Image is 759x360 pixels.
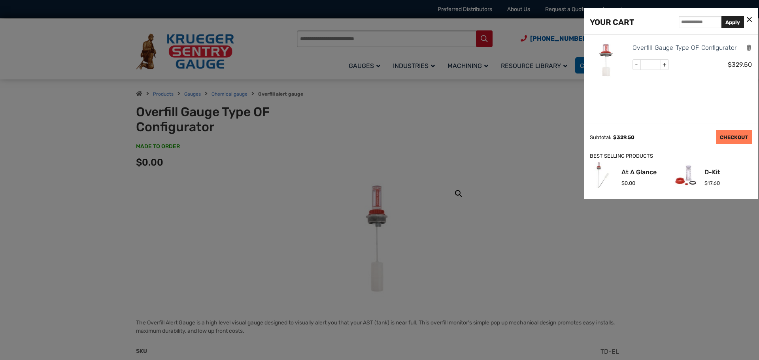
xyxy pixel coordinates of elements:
div: BEST SELLING PRODUCTS [590,152,752,160]
span: 17.60 [704,180,720,186]
a: Remove this item [746,44,752,51]
a: D-Kit [704,169,720,175]
span: 329.50 [728,61,752,68]
a: CHECKOUT [716,130,752,144]
div: YOUR CART [590,16,634,28]
img: At A Glance [590,162,616,188]
div: Subtotal: [590,134,611,140]
a: At A Glance [621,169,657,175]
span: 0.00 [621,180,635,186]
a: Overfill Gauge Type OF Configurator [632,43,737,53]
img: Overfill Gauge Type OF Configurator [590,43,625,78]
span: $ [728,61,732,68]
span: + [661,60,668,70]
img: D-Kit [673,162,699,188]
span: $ [704,180,708,186]
button: Apply [721,16,744,28]
span: 329.50 [613,134,634,140]
span: - [633,60,641,70]
span: $ [613,134,617,140]
span: $ [621,180,625,186]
